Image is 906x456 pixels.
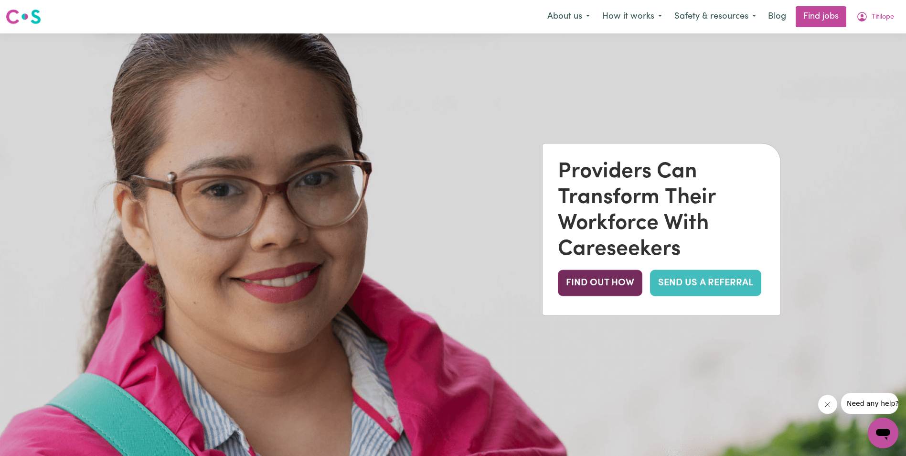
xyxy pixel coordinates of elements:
iframe: Button to launch messaging window [868,418,898,448]
img: Careseekers logo [6,8,41,25]
iframe: Message from company [841,393,898,414]
span: Need any help? [6,7,58,14]
div: Providers Can Transform Their Workforce With Careseekers [558,159,765,262]
iframe: Close message [818,395,837,414]
a: SEND US A REFERRAL [650,270,761,296]
a: Careseekers logo [6,6,41,28]
button: How it works [596,7,668,27]
button: Safety & resources [668,7,762,27]
span: Titilope [872,12,894,22]
a: Find jobs [796,6,846,27]
button: My Account [850,7,900,27]
button: About us [541,7,596,27]
button: FIND OUT HOW [558,270,642,296]
a: Blog [762,6,792,27]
